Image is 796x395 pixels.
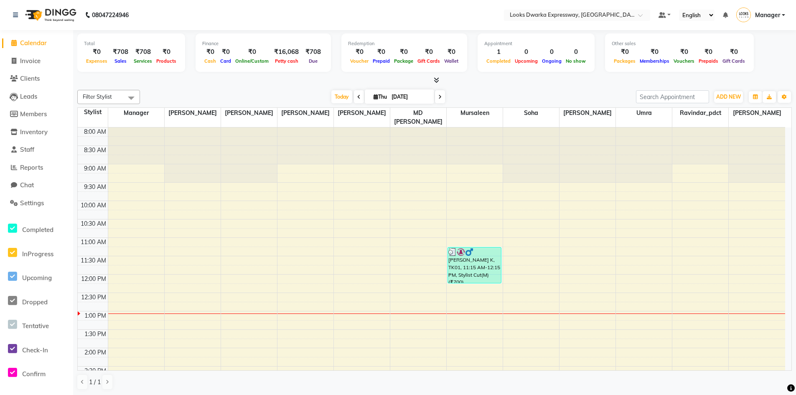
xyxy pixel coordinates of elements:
span: Inventory [20,128,48,136]
a: Leads [2,92,71,102]
div: ₹0 [671,47,697,57]
span: Soha [503,108,559,118]
span: Clients [20,74,40,82]
div: 1:00 PM [83,311,108,320]
div: 9:30 AM [82,183,108,191]
span: Online/Custom [233,58,271,64]
span: Voucher [348,58,371,64]
span: Tentative [22,322,49,330]
span: Reports [20,163,43,171]
div: 9:00 AM [82,164,108,173]
span: [PERSON_NAME] [559,108,615,118]
img: Manager [736,8,751,22]
span: Confirm [22,370,46,378]
a: Inventory [2,127,71,137]
div: ₹0 [371,47,392,57]
span: Check-In [22,346,48,354]
div: ₹0 [415,47,442,57]
span: Today [331,90,352,103]
div: ₹708 [302,47,324,57]
span: Sales [112,58,129,64]
span: Wallet [442,58,460,64]
div: ₹0 [612,47,638,57]
span: Dropped [22,298,48,306]
div: Appointment [484,40,588,47]
span: Due [307,58,320,64]
div: 8:00 AM [82,127,108,136]
div: ₹0 [202,47,218,57]
a: Staff [2,145,71,155]
div: 8:30 AM [82,146,108,155]
div: ₹0 [720,47,747,57]
div: ₹0 [154,47,178,57]
div: 12:30 PM [79,293,108,302]
span: Prepaids [697,58,720,64]
span: Manager [108,108,164,118]
span: Card [218,58,233,64]
a: Members [2,110,71,119]
div: 0 [513,47,540,57]
input: Search Appointment [636,90,709,103]
span: No show [564,58,588,64]
div: 2:00 PM [83,348,108,357]
div: 0 [540,47,564,57]
div: Other sales [612,40,747,47]
div: 2:30 PM [83,367,108,375]
span: Members [20,110,47,118]
span: [PERSON_NAME] [221,108,277,118]
b: 08047224946 [92,3,129,27]
span: Completed [22,226,53,234]
span: Staff [20,145,34,153]
div: 11:30 AM [79,256,108,265]
span: ADD NEW [716,94,741,100]
span: 1 / 1 [89,378,101,387]
span: Upcoming [513,58,540,64]
div: Stylist [78,108,108,117]
span: Gift Cards [415,58,442,64]
input: 2025-09-04 [389,91,431,103]
a: Invoice [2,56,71,66]
div: Total [84,40,178,47]
div: ₹0 [84,47,109,57]
div: Finance [202,40,324,47]
span: [PERSON_NAME] [165,108,221,118]
span: Chat [20,181,34,189]
span: InProgress [22,250,53,258]
div: 10:30 AM [79,219,108,228]
a: Reports [2,163,71,173]
div: ₹0 [233,47,271,57]
span: Packages [612,58,638,64]
a: Settings [2,199,71,208]
span: Mursaleen [447,108,503,118]
span: Umra [616,108,672,118]
div: ₹0 [348,47,371,57]
span: Invoice [20,57,41,65]
div: ₹0 [697,47,720,57]
span: Calendar [20,39,47,47]
a: Chat [2,181,71,190]
span: [PERSON_NAME] [729,108,785,118]
span: MD [PERSON_NAME] [390,108,446,127]
div: ₹16,068 [271,47,302,57]
div: 11:00 AM [79,238,108,247]
span: Package [392,58,415,64]
div: 1:30 PM [83,330,108,339]
div: 12:00 PM [79,275,108,283]
span: Leads [20,92,37,100]
span: Thu [371,94,389,100]
div: ₹708 [109,47,132,57]
div: ₹0 [218,47,233,57]
span: Filter Stylist [83,93,112,100]
span: [PERSON_NAME] [277,108,333,118]
button: ADD NEW [714,91,743,103]
div: ₹708 [132,47,154,57]
div: 10:00 AM [79,201,108,210]
div: [PERSON_NAME] K, TK01, 11:15 AM-12:15 PM, Stylist Cut(M) (₹700),[PERSON_NAME] Trimming (₹500) [448,247,501,283]
span: Cash [202,58,218,64]
span: Upcoming [22,274,52,282]
span: Manager [755,11,780,20]
a: Clients [2,74,71,84]
img: logo [21,3,79,27]
span: Gift Cards [720,58,747,64]
span: Prepaid [371,58,392,64]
